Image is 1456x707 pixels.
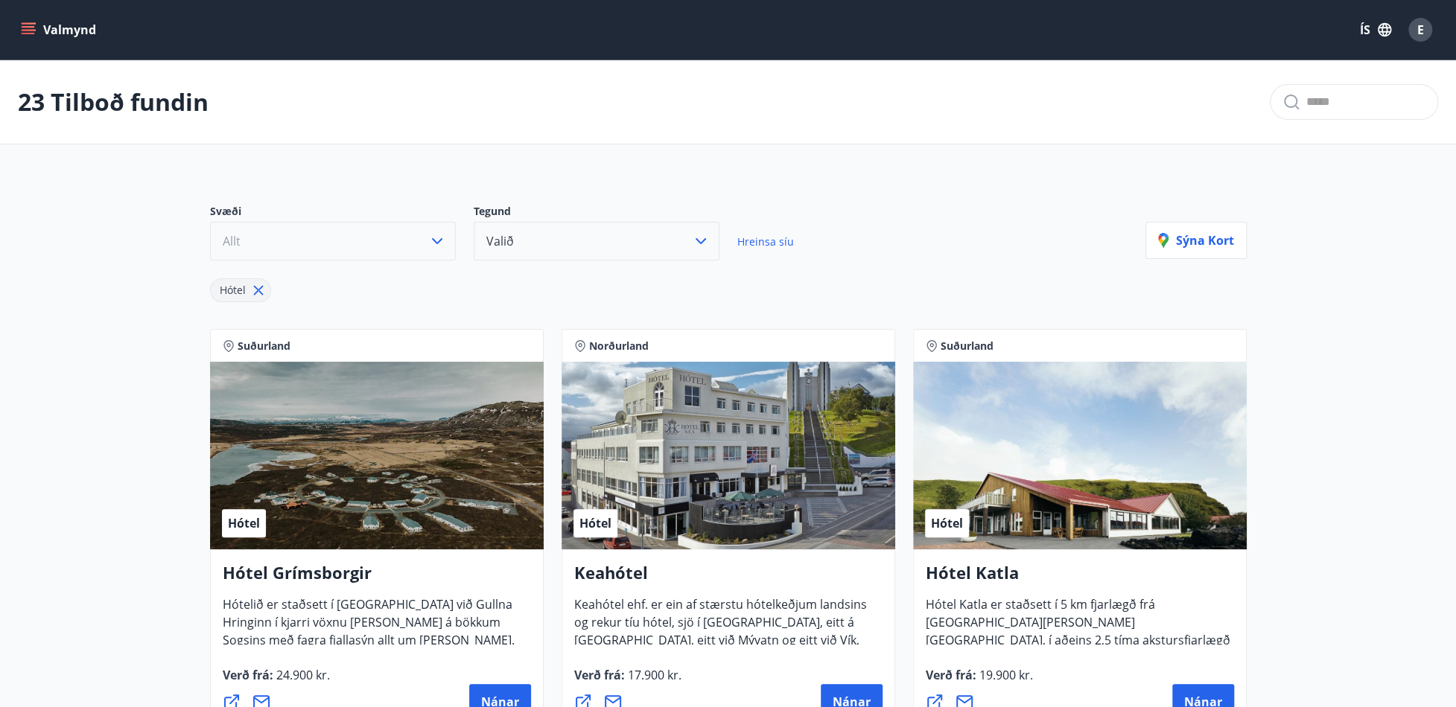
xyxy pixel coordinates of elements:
[486,233,514,249] span: Valið
[18,16,102,43] button: menu
[574,596,867,696] span: Keahótel ehf. er ein af stærstu hótelkeðjum landsins og rekur tíu hótel, sjö í [GEOGRAPHIC_DATA],...
[223,561,531,595] h4: Hótel Grímsborgir
[210,278,271,302] div: Hótel
[926,596,1230,678] span: Hótel Katla er staðsett í 5 km fjarlægð frá [GEOGRAPHIC_DATA][PERSON_NAME][GEOGRAPHIC_DATA], í að...
[1417,22,1424,38] span: E
[1402,12,1438,48] button: E
[737,234,794,249] span: Hreinsa síu
[574,667,681,695] span: Verð frá :
[926,667,1033,695] span: Verð frá :
[931,515,963,531] span: Hótel
[1145,222,1247,259] button: Sýna kort
[210,204,474,222] p: Svæði
[976,667,1033,683] span: 19.900 kr.
[223,596,515,696] span: Hótelið er staðsett í [GEOGRAPHIC_DATA] við Gullna Hringinn í kjarri vöxnu [PERSON_NAME] á bökkum...
[474,222,719,260] button: Valið
[273,667,330,683] span: 24.900 kr.
[1352,16,1399,43] button: ÍS
[223,233,241,249] span: Allt
[941,339,994,353] span: Suðurland
[579,515,611,531] span: Hótel
[223,667,330,695] span: Verð frá :
[220,283,246,297] span: Hótel
[1158,232,1234,249] p: Sýna kort
[926,561,1234,595] h4: Hótel Katla
[625,667,681,683] span: 17.900 kr.
[474,204,737,222] p: Tegund
[574,561,883,595] h4: Keahótel
[589,339,649,353] span: Norðurland
[238,339,290,353] span: Suðurland
[210,222,456,260] button: Allt
[18,86,209,118] p: 23 Tilboð fundin
[228,515,260,531] span: Hótel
